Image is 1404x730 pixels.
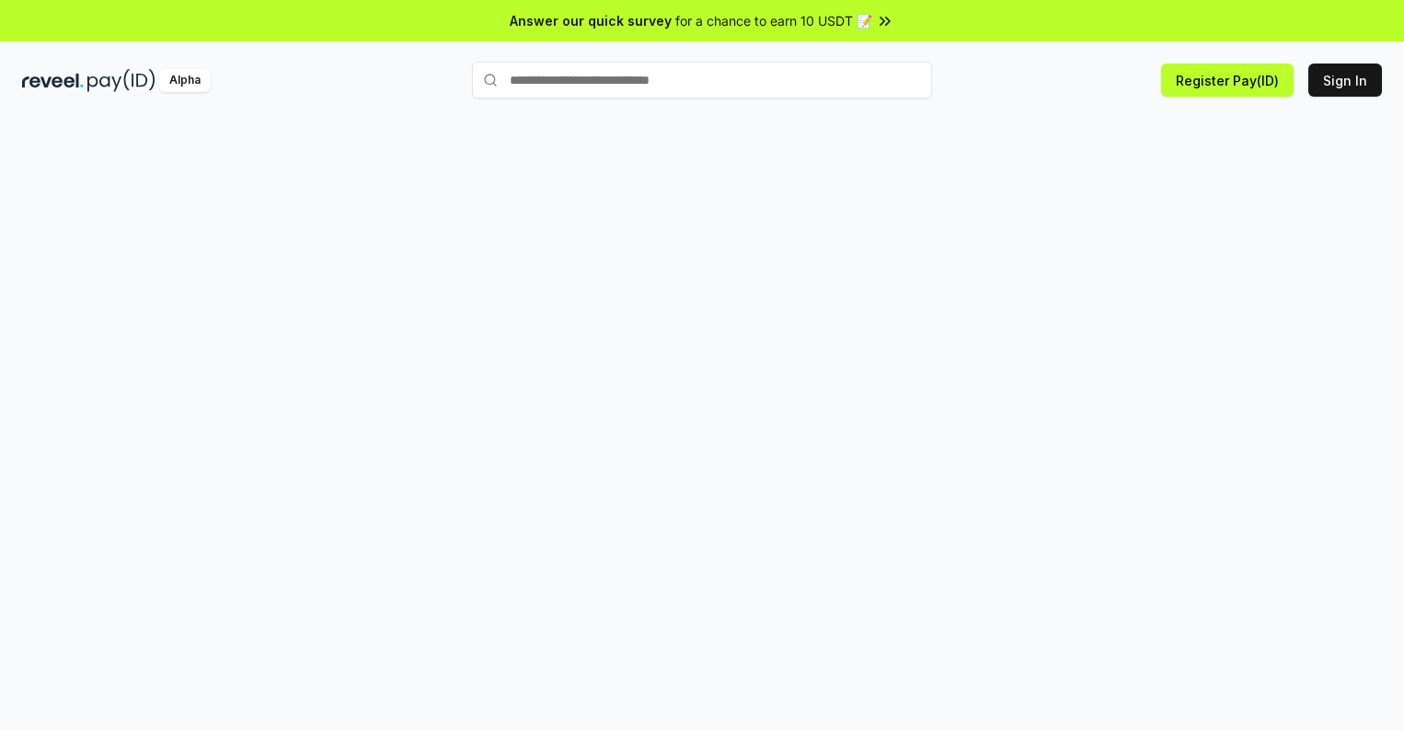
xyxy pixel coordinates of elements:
[22,69,84,92] img: reveel_dark
[87,69,155,92] img: pay_id
[510,11,672,30] span: Answer our quick survey
[1161,64,1294,97] button: Register Pay(ID)
[1308,64,1382,97] button: Sign In
[675,11,872,30] span: for a chance to earn 10 USDT 📝
[159,69,211,92] div: Alpha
